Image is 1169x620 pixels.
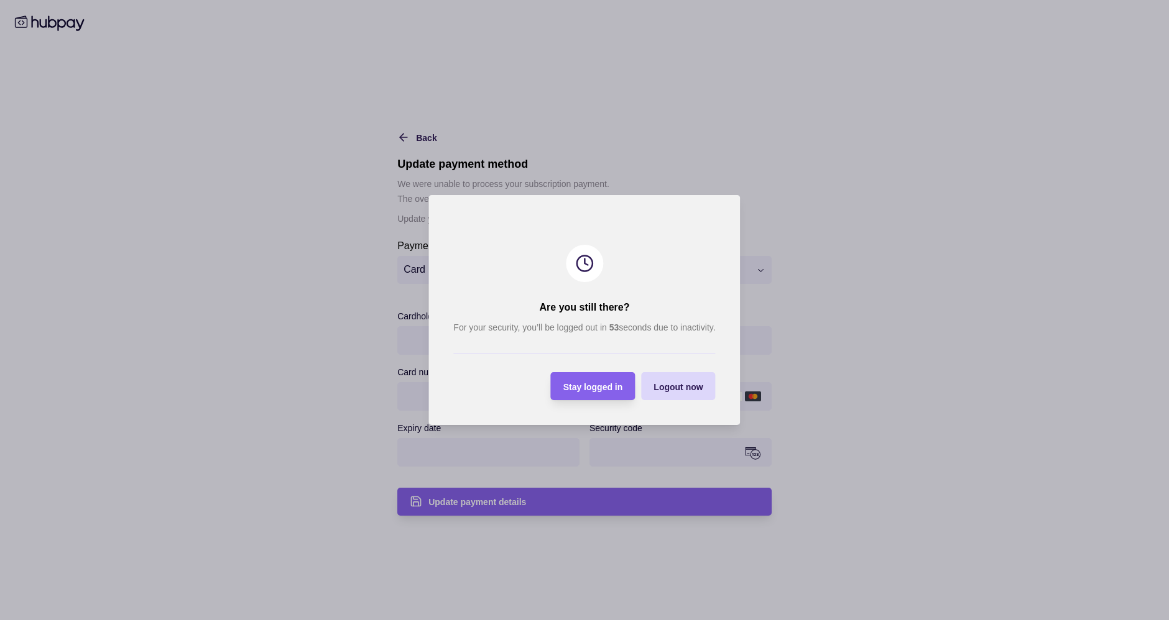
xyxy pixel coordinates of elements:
button: Logout now [641,372,715,400]
button: Stay logged in [551,372,635,400]
span: Stay logged in [563,382,623,392]
p: For your security, you’ll be logged out in seconds due to inactivity. [453,321,715,334]
h2: Are you still there? [540,301,630,314]
span: Logout now [654,382,703,392]
strong: 53 [609,322,619,332]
